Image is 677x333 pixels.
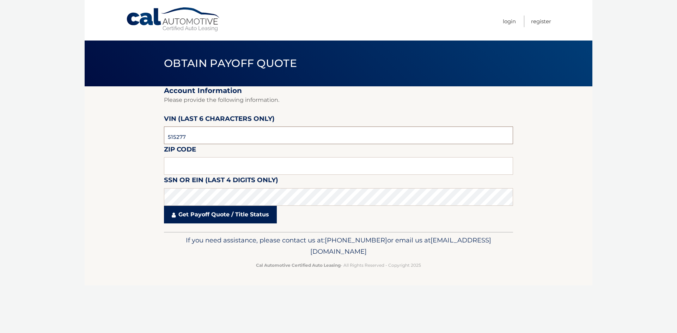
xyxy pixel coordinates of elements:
p: Please provide the following information. [164,95,513,105]
a: Register [531,16,551,27]
label: SSN or EIN (last 4 digits only) [164,175,278,188]
a: Cal Automotive [126,7,221,32]
p: If you need assistance, please contact us at: or email us at [169,235,508,257]
span: Obtain Payoff Quote [164,57,297,70]
a: Login [503,16,516,27]
p: - All Rights Reserved - Copyright 2025 [169,261,508,269]
label: VIN (last 6 characters only) [164,113,275,127]
strong: Cal Automotive Certified Auto Leasing [256,263,341,268]
a: Get Payoff Quote / Title Status [164,206,277,223]
label: Zip Code [164,144,196,157]
span: [PHONE_NUMBER] [325,236,387,244]
h2: Account Information [164,86,513,95]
